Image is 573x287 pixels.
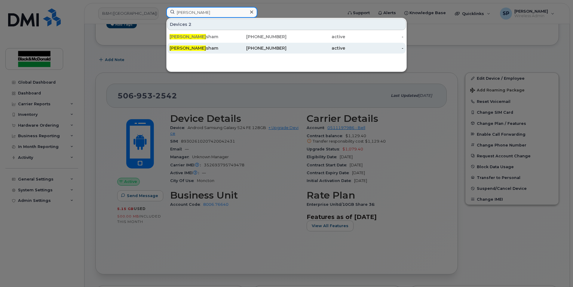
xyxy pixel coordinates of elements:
div: active [286,45,345,51]
div: - [345,45,404,51]
div: active [286,34,345,40]
div: - [345,34,404,40]
div: sham [170,34,228,40]
input: Find something... [166,7,257,18]
span: [PERSON_NAME] [170,45,206,51]
div: [PHONE_NUMBER] [228,45,287,51]
span: 2 [188,21,192,27]
a: [PERSON_NAME]sham[PHONE_NUMBER]active- [167,31,406,42]
div: Devices [167,19,406,30]
div: sham [170,45,228,51]
div: [PHONE_NUMBER] [228,34,287,40]
span: [PERSON_NAME] [170,34,206,39]
a: [PERSON_NAME]sham[PHONE_NUMBER]active- [167,43,406,54]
